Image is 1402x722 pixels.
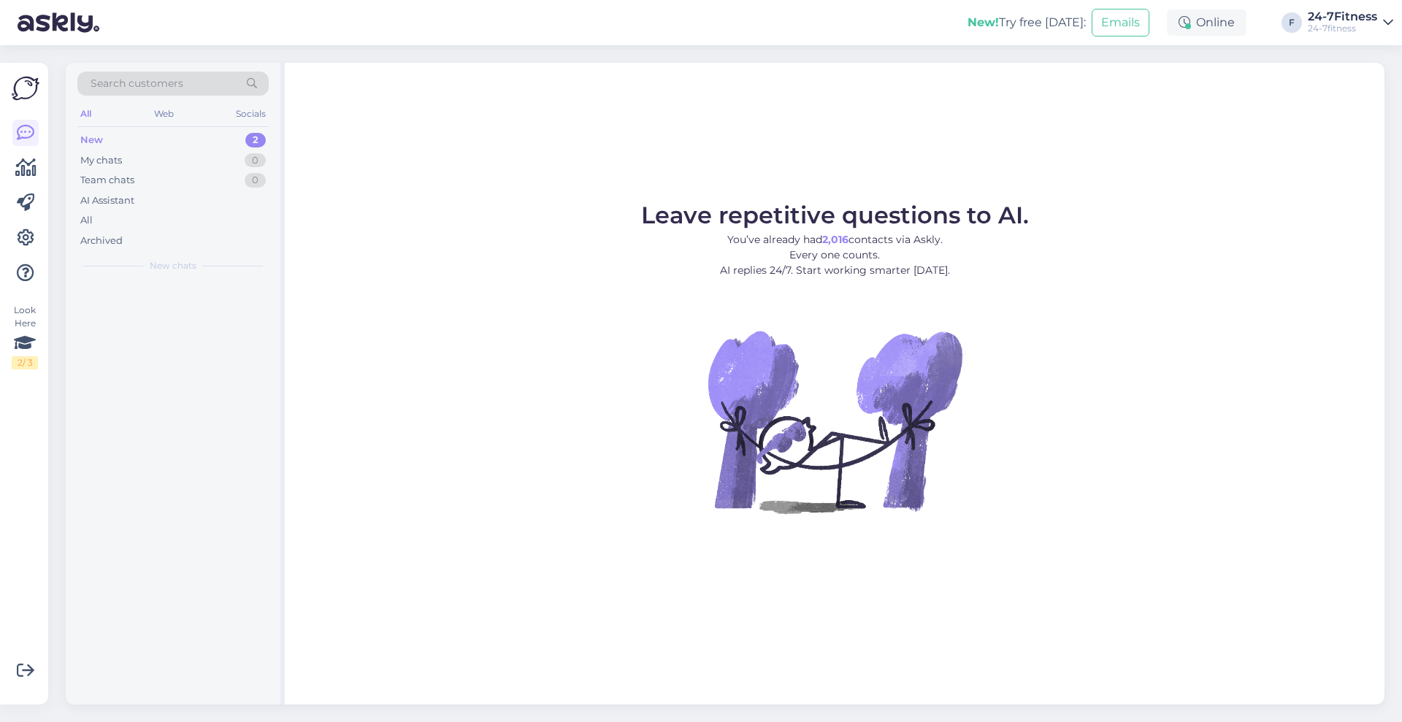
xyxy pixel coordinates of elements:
div: Look Here [12,304,38,369]
b: 2,016 [822,233,849,246]
div: All [80,213,93,228]
span: New chats [150,259,196,272]
div: Online [1167,9,1246,36]
img: Askly Logo [12,74,39,102]
b: New! [968,15,999,29]
div: F [1282,12,1302,33]
div: Archived [80,234,123,248]
div: My chats [80,153,122,168]
div: Socials [233,104,269,123]
div: 0 [245,173,266,188]
div: 24-7Fitness [1308,11,1377,23]
img: No Chat active [703,290,966,553]
div: 0 [245,153,266,168]
div: Web [151,104,177,123]
a: 24-7Fitness24-7fitness [1308,11,1393,34]
button: Emails [1092,9,1149,37]
div: AI Assistant [80,193,134,208]
span: Search customers [91,76,183,91]
div: 24-7fitness [1308,23,1377,34]
div: Team chats [80,173,134,188]
div: New [80,133,103,147]
div: Try free [DATE]: [968,14,1086,31]
div: 2 [245,133,266,147]
span: Leave repetitive questions to AI. [641,201,1029,229]
div: 2 / 3 [12,356,38,369]
p: You’ve already had contacts via Askly. Every one counts. AI replies 24/7. Start working smarter [... [641,232,1029,278]
div: All [77,104,94,123]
